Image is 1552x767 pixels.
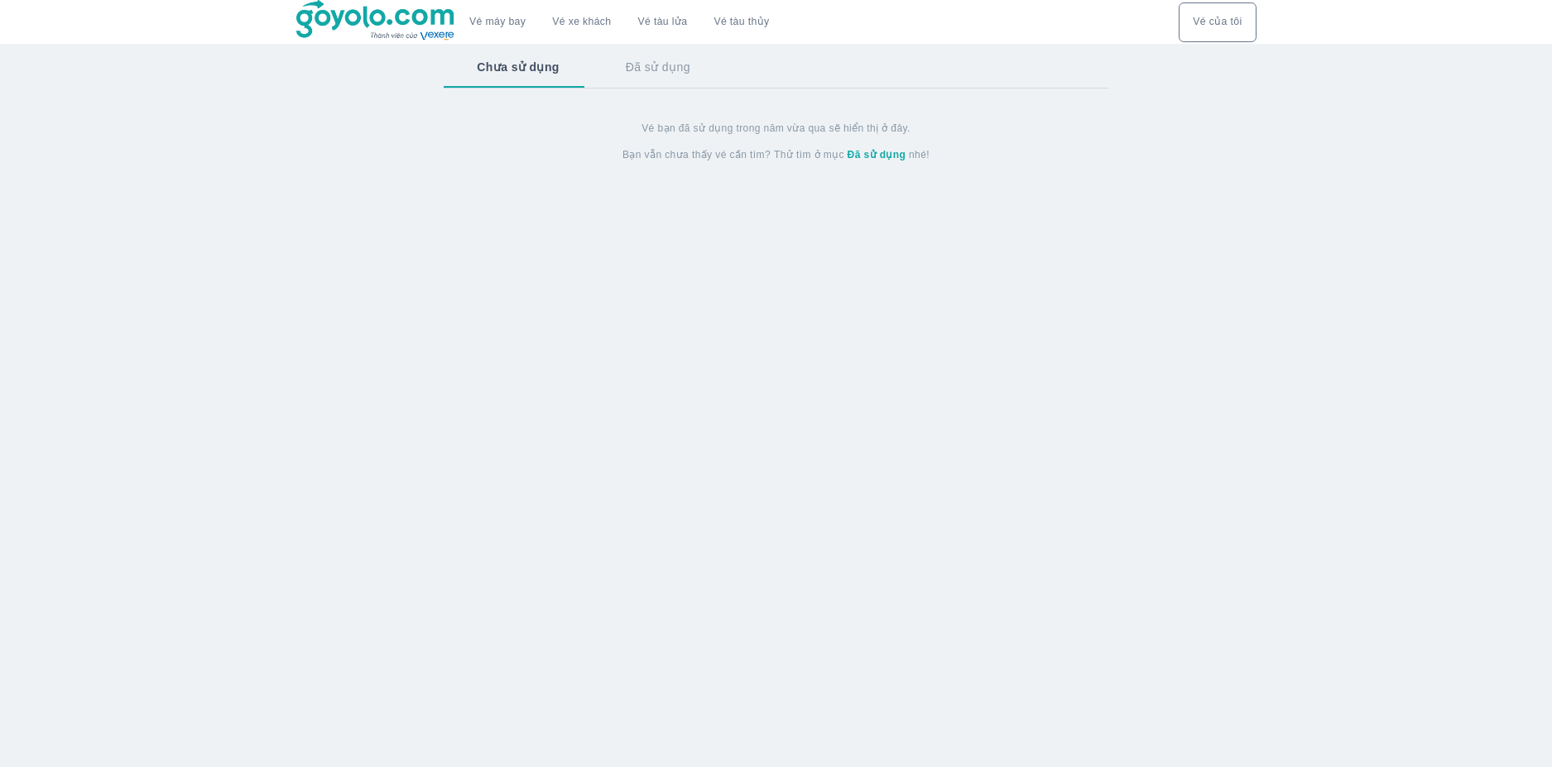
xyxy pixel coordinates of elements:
[774,148,930,161] span: Thử tìm ở mục nhé!
[625,2,701,42] a: Vé tàu lửa
[1179,2,1256,42] button: Vé của tôi
[444,46,1108,89] div: basic tabs example
[848,149,906,161] strong: Đã sử dụng
[444,46,592,89] button: Chưa sử dụng
[700,2,782,42] button: Vé tàu thủy
[469,16,526,28] a: Vé máy bay
[456,2,782,42] div: choose transportation mode
[641,122,911,135] span: Vé bạn đã sử dụng trong năm vừa qua sẽ hiển thị ở đây.
[552,16,611,28] a: Vé xe khách
[622,148,771,161] span: Bạn vẫn chưa thấy vé cần tìm?
[1179,2,1256,42] div: choose transportation mode
[593,46,723,89] button: Đã sử dụng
